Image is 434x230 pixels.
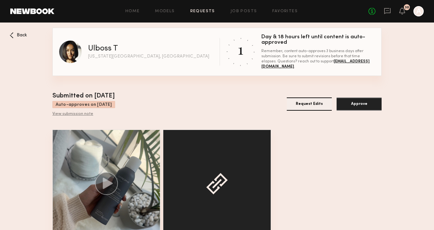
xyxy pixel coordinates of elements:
[52,91,115,101] div: Submitted on [DATE]
[17,33,27,38] span: Back
[125,9,140,14] a: Home
[59,41,82,63] img: Ulboss T profile picture.
[337,97,382,111] button: Approve
[231,9,257,14] a: Job Posts
[261,49,375,69] div: Remember, content auto-approves 3 business days after submission. Be sure to submit revisions bef...
[405,6,409,9] div: 30
[413,6,424,16] a: A
[261,34,375,45] div: Day & 18 hours left until content is auto-approved
[287,97,332,111] button: Request Edits
[88,45,118,53] div: Ulboss T
[52,101,115,108] div: Auto-approves on [DATE]
[272,9,298,14] a: Favorites
[238,39,243,59] div: 1
[190,9,215,14] a: Requests
[88,54,209,59] div: [US_STATE][GEOGRAPHIC_DATA], [GEOGRAPHIC_DATA]
[52,112,115,117] div: View submission note
[155,9,175,14] a: Models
